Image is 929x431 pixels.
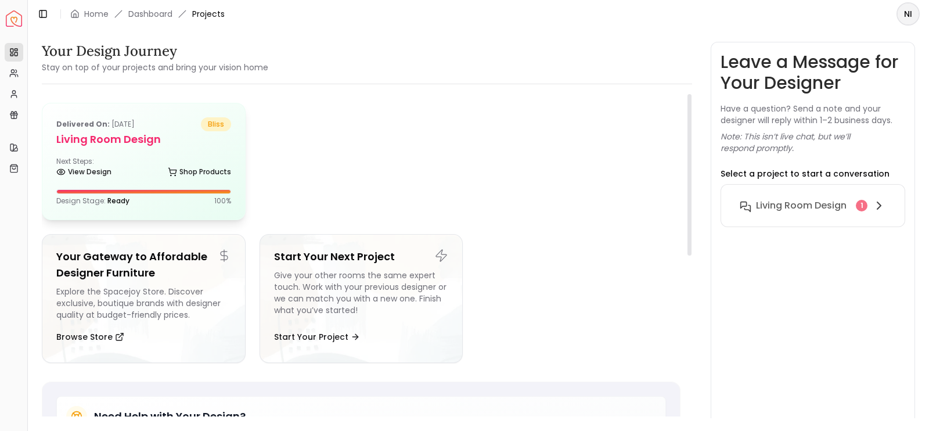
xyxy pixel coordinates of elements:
b: Delivered on: [56,119,110,129]
span: bliss [201,117,231,131]
a: Spacejoy [6,10,22,27]
p: 100 % [214,196,231,206]
button: Start Your Project [274,325,360,349]
small: Stay on top of your projects and bring your vision home [42,62,268,73]
button: Browse Store [56,325,124,349]
a: Dashboard [128,8,172,20]
p: Design Stage: [56,196,129,206]
h5: Living Room design [56,131,231,148]
a: Shop Products [168,164,231,180]
div: Next Steps: [56,157,231,180]
div: Give your other rooms the same expert touch. Work with your previous designer or we can match you... [274,270,449,321]
p: Note: This isn’t live chat, but we’ll respond promptly. [721,131,905,154]
span: Projects [192,8,225,20]
img: Spacejoy Logo [6,10,22,27]
div: Explore the Spacejoy Store. Discover exclusive, boutique brands with designer quality at budget-f... [56,286,231,321]
h6: Living Room design [756,199,847,213]
a: View Design [56,164,111,180]
span: NI [898,3,919,24]
a: Start Your Next ProjectGive your other rooms the same expert touch. Work with your previous desig... [260,234,463,363]
h5: Need Help with Your Design? [94,408,246,425]
a: Home [84,8,109,20]
p: Select a project to start a conversation [721,168,890,179]
span: Ready [107,196,129,206]
p: [DATE] [56,117,135,131]
a: Your Gateway to Affordable Designer FurnitureExplore the Spacejoy Store. Discover exclusive, bout... [42,234,246,363]
h5: Start Your Next Project [274,249,449,265]
button: NI [896,2,920,26]
p: Have a question? Send a note and your designer will reply within 1–2 business days. [721,103,905,126]
div: 1 [856,200,867,211]
h5: Your Gateway to Affordable Designer Furniture [56,249,231,281]
h3: Your Design Journey [42,42,268,60]
h3: Leave a Message for Your Designer [721,52,905,94]
button: Living Room design1 [730,194,895,217]
nav: breadcrumb [70,8,225,20]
